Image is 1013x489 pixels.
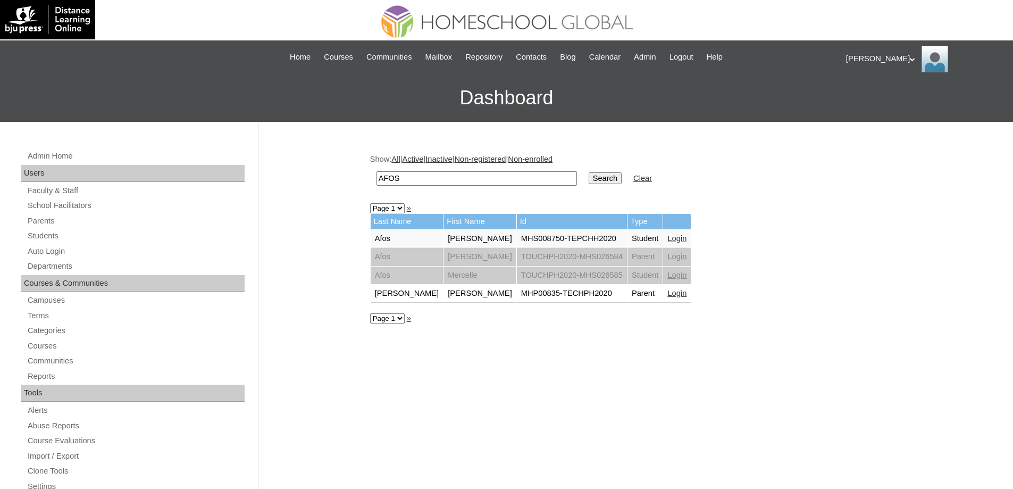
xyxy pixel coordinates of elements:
[517,230,627,248] td: MHS008750-TEPCHH2020
[420,51,458,63] a: Mailbox
[27,229,245,243] a: Students
[27,419,245,433] a: Abuse Reports
[629,51,662,63] a: Admin
[555,51,581,63] a: Blog
[517,285,627,303] td: MHP00835-TECHPH2020
[27,465,245,478] a: Clone Tools
[667,234,687,243] a: Login
[627,267,663,285] td: Student
[371,248,443,266] td: Afos
[407,204,411,212] a: »
[627,248,663,266] td: Parent
[460,51,508,63] a: Repository
[27,434,245,447] a: Course Evaluations
[627,285,663,303] td: Parent
[391,155,400,163] a: All
[443,248,516,266] td: [PERSON_NAME]
[361,51,417,63] a: Communities
[707,51,723,63] span: Help
[443,214,516,229] td: First Name
[701,51,728,63] a: Help
[27,324,245,337] a: Categories
[455,155,506,163] a: Non-registered
[508,155,552,163] a: Non-enrolled
[516,51,547,63] span: Contacts
[922,46,948,72] img: Ariane Ebuen
[27,404,245,417] a: Alerts
[443,285,516,303] td: [PERSON_NAME]
[27,199,245,212] a: School Facilitators
[21,385,245,402] div: Tools
[633,174,652,183] a: Clear
[664,51,699,63] a: Logout
[669,51,693,63] span: Logout
[517,267,627,285] td: TOUCHPH2020-MHS026585
[560,51,575,63] span: Blog
[443,267,516,285] td: Mercelle
[584,51,626,63] a: Calendar
[319,51,358,63] a: Courses
[27,370,245,383] a: Reports
[5,5,90,34] img: logo-white.png
[27,184,245,197] a: Faculty & Staff
[371,285,443,303] td: [PERSON_NAME]
[627,214,663,229] td: Type
[27,354,245,368] a: Communities
[284,51,316,63] a: Home
[371,230,443,248] td: Afos
[366,51,412,63] span: Communities
[627,230,663,248] td: Student
[21,165,245,182] div: Users
[27,339,245,353] a: Courses
[443,230,516,248] td: [PERSON_NAME]
[634,51,656,63] span: Admin
[27,294,245,307] a: Campuses
[290,51,311,63] span: Home
[371,267,443,285] td: Afos
[667,289,687,297] a: Login
[510,51,552,63] a: Contacts
[667,252,687,261] a: Login
[27,450,245,463] a: Import / Export
[465,51,503,63] span: Repository
[425,155,453,163] a: Inactive
[402,155,423,163] a: Active
[425,51,453,63] span: Mailbox
[27,309,245,322] a: Terms
[407,314,411,322] a: »
[589,51,621,63] span: Calendar
[370,154,897,192] div: Show: | | | |
[667,271,687,279] a: Login
[376,171,577,186] input: Search
[589,172,622,184] input: Search
[517,248,627,266] td: TOUCHPH2020-MHS026584
[846,46,1002,72] div: [PERSON_NAME]
[324,51,353,63] span: Courses
[27,245,245,258] a: Auto Login
[517,214,627,229] td: Id
[5,74,1008,122] h3: Dashboard
[27,150,245,163] a: Admin Home
[27,214,245,228] a: Parents
[27,260,245,273] a: Departments
[371,214,443,229] td: Last Name
[21,275,245,292] div: Courses & Communities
